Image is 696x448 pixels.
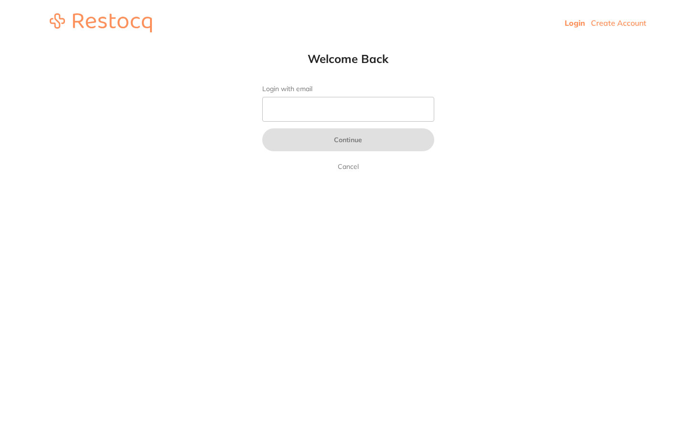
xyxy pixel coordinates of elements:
[262,85,434,93] label: Login with email
[591,18,646,28] a: Create Account
[565,18,585,28] a: Login
[243,52,453,66] h1: Welcome Back
[50,13,152,32] img: restocq_logo.svg
[336,161,361,172] a: Cancel
[262,128,434,151] button: Continue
